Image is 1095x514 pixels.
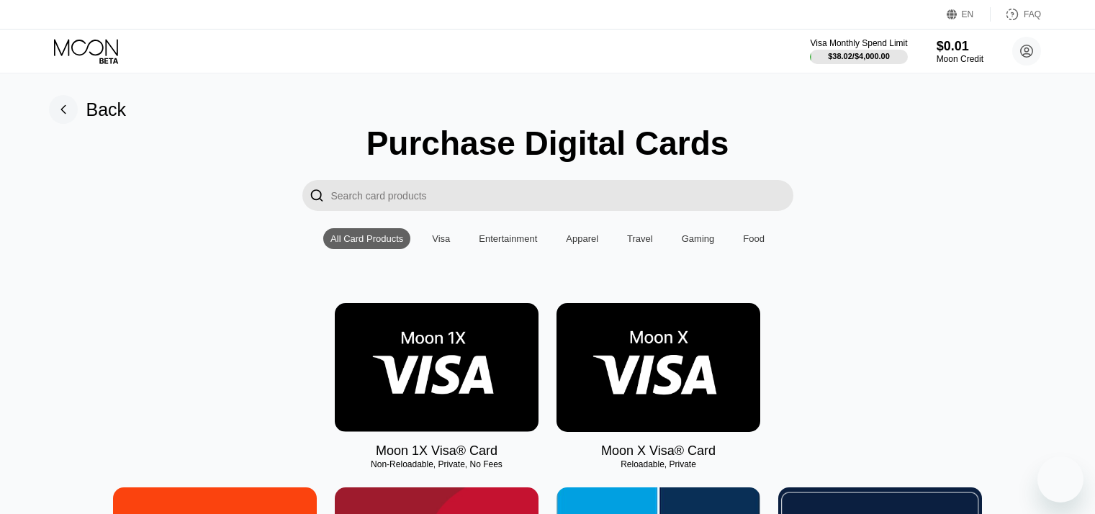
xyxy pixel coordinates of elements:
[947,7,991,22] div: EN
[432,233,450,244] div: Visa
[302,180,331,211] div: 
[472,228,544,249] div: Entertainment
[991,7,1041,22] div: FAQ
[736,228,772,249] div: Food
[1024,9,1041,19] div: FAQ
[962,9,974,19] div: EN
[620,228,660,249] div: Travel
[627,233,653,244] div: Travel
[49,95,127,124] div: Back
[937,54,983,64] div: Moon Credit
[810,38,907,64] div: Visa Monthly Spend Limit$38.02/$4,000.00
[566,233,598,244] div: Apparel
[937,39,983,54] div: $0.01
[675,228,722,249] div: Gaming
[335,459,539,469] div: Non-Reloadable, Private, No Fees
[330,233,403,244] div: All Card Products
[828,52,890,60] div: $38.02 / $4,000.00
[331,180,793,211] input: Search card products
[425,228,457,249] div: Visa
[323,228,410,249] div: All Card Products
[559,228,605,249] div: Apparel
[376,443,497,459] div: Moon 1X Visa® Card
[743,233,765,244] div: Food
[310,187,324,204] div: 
[1037,456,1083,502] iframe: Button to launch messaging window
[479,233,537,244] div: Entertainment
[556,459,760,469] div: Reloadable, Private
[601,443,716,459] div: Moon X Visa® Card
[366,124,729,163] div: Purchase Digital Cards
[86,99,127,120] div: Back
[810,38,907,48] div: Visa Monthly Spend Limit
[682,233,715,244] div: Gaming
[937,39,983,64] div: $0.01Moon Credit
